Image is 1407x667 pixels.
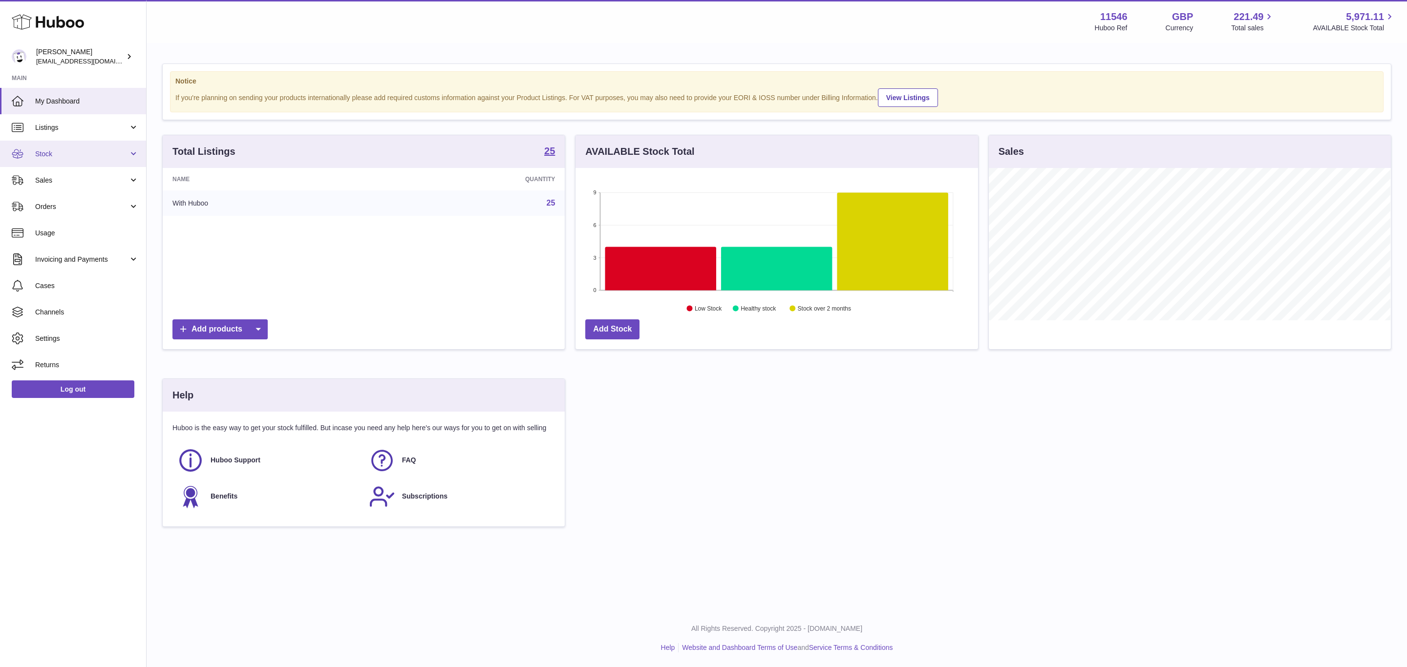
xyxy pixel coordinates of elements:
img: internalAdmin-11546@internal.huboo.com [12,49,26,64]
p: All Rights Reserved. Copyright 2025 - [DOMAIN_NAME] [154,624,1399,633]
span: Cases [35,281,139,291]
strong: 11546 [1100,10,1128,23]
div: Huboo Ref [1095,23,1128,33]
h3: Sales [999,145,1024,158]
span: 221.49 [1234,10,1263,23]
text: Healthy stock [741,305,777,312]
span: Stock [35,149,128,159]
span: Invoicing and Payments [35,255,128,264]
a: Log out [12,380,134,398]
span: Orders [35,202,128,211]
text: 9 [594,189,597,195]
a: Subscriptions [369,483,551,510]
a: View Listings [878,88,938,107]
span: Channels [35,308,139,317]
th: Name [163,168,375,190]
li: and [679,643,893,652]
span: Huboo Support [211,456,260,465]
a: Help [661,644,675,651]
a: 5,971.11 AVAILABLE Stock Total [1313,10,1395,33]
span: Usage [35,229,139,238]
span: [EMAIL_ADDRESS][DOMAIN_NAME] [36,57,144,65]
td: With Huboo [163,190,375,216]
span: Benefits [211,492,237,501]
div: If you're planning on sending your products internationally please add required customs informati... [175,87,1378,107]
span: FAQ [402,456,416,465]
span: Listings [35,123,128,132]
strong: Notice [175,77,1378,86]
text: Stock over 2 months [798,305,851,312]
span: Total sales [1231,23,1275,33]
a: 25 [547,199,555,207]
a: 221.49 Total sales [1231,10,1275,33]
span: My Dashboard [35,97,139,106]
span: Settings [35,334,139,343]
span: 5,971.11 [1346,10,1384,23]
span: Returns [35,360,139,370]
div: [PERSON_NAME] [36,47,124,66]
a: FAQ [369,447,551,474]
th: Quantity [375,168,565,190]
a: Website and Dashboard Terms of Use [682,644,797,651]
a: Huboo Support [177,447,359,474]
text: 3 [594,255,597,261]
h3: Help [172,389,193,402]
text: Low Stock [695,305,722,312]
p: Huboo is the easy way to get your stock fulfilled. But incase you need any help here's our ways f... [172,423,555,433]
h3: Total Listings [172,145,235,158]
a: Service Terms & Conditions [809,644,893,651]
strong: 25 [544,146,555,156]
span: Sales [35,176,128,185]
span: Subscriptions [402,492,448,501]
h3: AVAILABLE Stock Total [585,145,694,158]
a: Benefits [177,483,359,510]
div: Currency [1166,23,1194,33]
strong: GBP [1172,10,1193,23]
a: 25 [544,146,555,158]
a: Add products [172,319,268,339]
text: 0 [594,287,597,293]
text: 6 [594,222,597,228]
span: AVAILABLE Stock Total [1313,23,1395,33]
a: Add Stock [585,319,640,339]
